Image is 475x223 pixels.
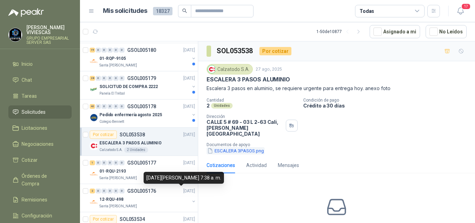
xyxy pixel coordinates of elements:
[90,113,98,122] img: Company Logo
[96,189,101,193] div: 0
[22,76,32,84] span: Chat
[90,159,196,181] a: 1 0 0 0 0 0 GSOL005177[DATE] Company Logo01-RQU-2193Santa [PERSON_NAME]
[119,48,124,53] div: 0
[99,204,137,209] p: Santa [PERSON_NAME]
[90,142,98,150] img: Company Logo
[183,216,195,223] p: [DATE]
[22,108,46,116] span: Solicitudes
[22,140,54,148] span: Negociaciones
[8,105,72,119] a: Solicitudes
[316,26,364,37] div: 1 - 50 de 10877
[461,3,471,10] span: 17
[208,65,216,73] img: Company Logo
[113,160,119,165] div: 0
[8,209,72,222] a: Configuración
[90,102,196,125] a: 40 0 0 0 0 0 GSOL005178[DATE] Company LogoPedido enfermería agosto 2025Colegio Bennett
[22,124,47,132] span: Licitaciones
[107,104,113,109] div: 0
[99,196,123,203] p: 12-RQU-498
[207,161,235,169] div: Cotizaciones
[99,175,137,181] p: Santa [PERSON_NAME]
[8,169,72,190] a: Órdenes de Compra
[90,74,196,96] a: 28 0 0 0 0 0 GSOL005179[DATE] Company LogoSOLICITUD DE COMPRA 2222Panela El Trébol
[99,140,162,146] p: ESCALERA 3 PASOS ALUMINIO
[99,91,125,96] p: Panela El Trébol
[22,212,52,220] span: Configuración
[119,104,124,109] div: 0
[90,46,196,68] a: 19 0 0 0 0 0 GSOL005180[DATE] Company Logo01-RQP-9105Santa [PERSON_NAME]
[107,160,113,165] div: 0
[124,147,148,153] div: 2 Unidades
[370,25,420,38] button: Asignado a mi
[22,156,38,164] span: Cotizar
[22,60,33,68] span: Inicio
[120,132,145,137] p: SOL053538
[99,168,126,175] p: 01-RQU-2193
[153,7,172,15] span: 18327
[183,160,195,166] p: [DATE]
[9,28,22,41] img: Company Logo
[102,104,107,109] div: 0
[113,104,119,109] div: 0
[303,103,472,109] p: Crédito a 30 días
[96,104,101,109] div: 0
[8,153,72,167] a: Cotizar
[96,48,101,53] div: 0
[182,8,187,13] span: search
[99,63,137,68] p: Santa [PERSON_NAME]
[103,6,147,16] h1: Mis solicitudes
[360,7,374,15] div: Todas
[90,187,196,209] a: 2 0 0 0 0 0 GSOL005176[DATE] Company Logo12-RQU-498Santa [PERSON_NAME]
[102,189,107,193] div: 0
[8,8,44,17] img: Logo peakr
[207,64,253,74] div: Calzatodo S.A.
[426,25,467,38] button: No Leídos
[454,5,467,17] button: 17
[102,76,107,81] div: 0
[90,130,117,139] div: Por cotizar
[278,161,299,169] div: Mensajes
[99,55,126,62] p: 01-RQP-9105
[26,36,72,45] p: GRUPO EMPRESARIAL SERVER SAS
[22,196,47,204] span: Remisiones
[207,142,472,147] p: Documentos de apoyo
[217,46,254,56] h3: SOL053538
[211,103,233,109] div: Unidades
[256,66,282,73] p: 27 ago, 2025
[119,160,124,165] div: 0
[183,103,195,110] p: [DATE]
[90,170,98,178] img: Company Logo
[96,76,101,81] div: 0
[8,89,72,103] a: Tareas
[90,76,95,81] div: 28
[107,189,113,193] div: 0
[99,112,162,118] p: Pedido enfermería agosto 2025
[183,132,195,138] p: [DATE]
[90,198,98,206] img: Company Logo
[8,57,72,71] a: Inicio
[99,147,123,153] p: Calzatodo S.A.
[127,189,156,193] p: GSOL005176
[119,76,124,81] div: 0
[207,114,283,119] p: Dirección
[113,76,119,81] div: 0
[246,161,267,169] div: Actividad
[113,48,119,53] div: 0
[90,57,98,65] img: Company Logo
[127,104,156,109] p: GSOL005178
[8,137,72,151] a: Negociaciones
[90,48,95,53] div: 19
[207,85,467,92] p: Escalera 3 pasos en aluminio, se requiere urgente para entrega hoy. anexo foto
[22,172,65,188] span: Órdenes de Compra
[8,73,72,87] a: Chat
[119,189,124,193] div: 0
[127,48,156,53] p: GSOL005180
[8,121,72,135] a: Licitaciones
[113,189,119,193] div: 0
[90,189,95,193] div: 2
[102,160,107,165] div: 0
[107,76,113,81] div: 0
[96,160,101,165] div: 0
[207,76,290,83] p: ESCALERA 3 PASOS ALUMINIO
[26,25,72,35] p: [PERSON_NAME] VIVIESCAS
